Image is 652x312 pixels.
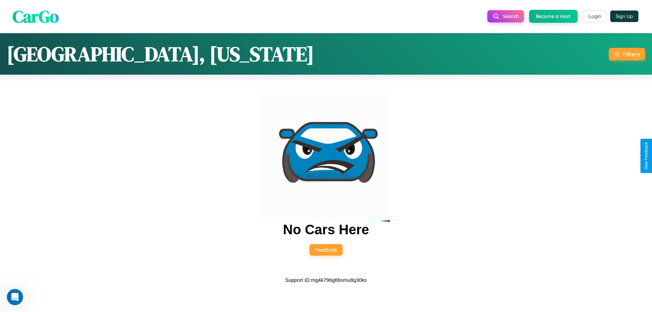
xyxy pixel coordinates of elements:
button: Become a Host [529,10,578,23]
h2: No Cars Here [283,222,369,237]
button: Sign Up [610,11,638,22]
button: Search [487,10,524,22]
div: Give Feedback [644,142,649,170]
button: Filters [609,48,645,60]
button: Feedback [309,244,343,256]
img: car [262,94,390,222]
h1: [GEOGRAPHIC_DATA], [US_STATE] [7,40,314,68]
span: Search [503,13,519,19]
p: Support ID: mg4k796g6bnmu8g30ks [285,275,367,285]
iframe: Intercom live chat [7,289,23,305]
div: Filters [623,51,640,58]
span: CarGo [13,4,59,28]
button: Login [583,10,607,22]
